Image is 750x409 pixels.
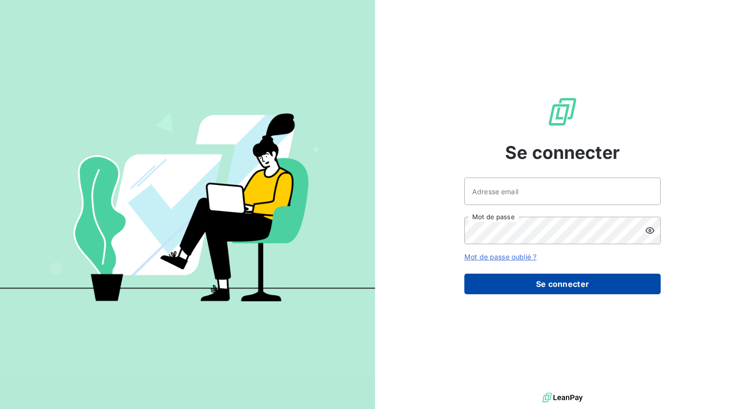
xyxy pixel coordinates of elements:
img: logo [542,390,583,405]
span: Se connecter [505,139,620,166]
button: Se connecter [464,274,661,294]
input: placeholder [464,178,661,205]
img: Logo LeanPay [547,96,578,128]
a: Mot de passe oublié ? [464,253,536,261]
